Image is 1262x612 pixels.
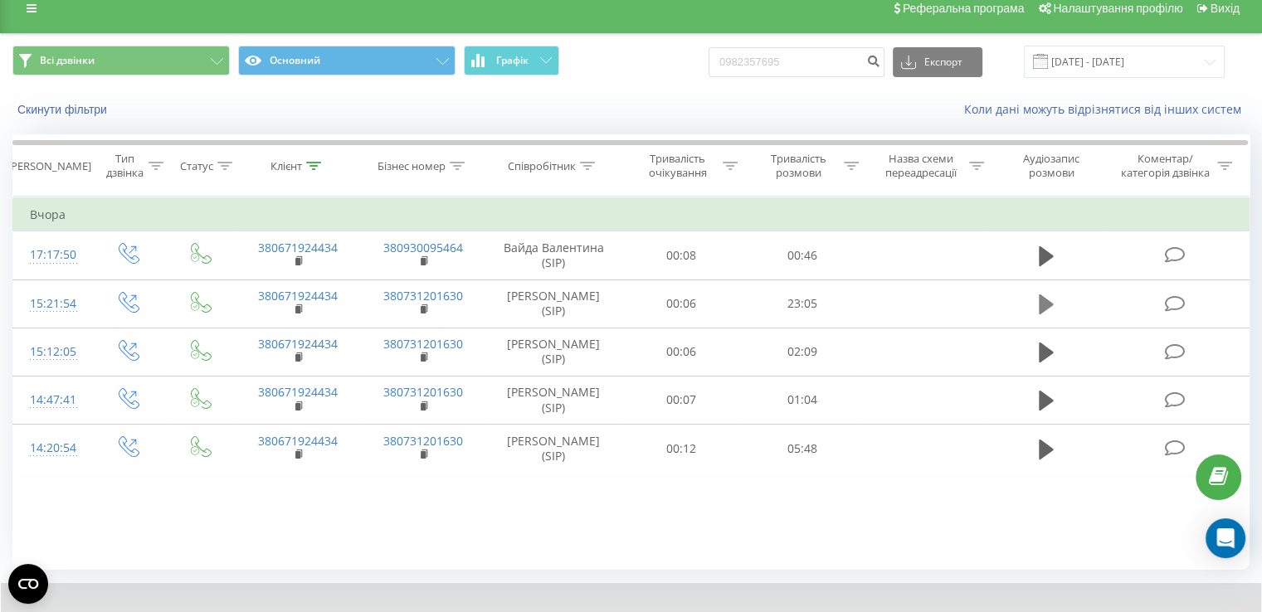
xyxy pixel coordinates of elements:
[30,384,74,416] div: 14:47:41
[383,288,463,304] a: 380731201630
[742,231,862,279] td: 00:46
[1053,2,1182,15] span: Налаштування профілю
[903,2,1025,15] span: Реферальна програма
[742,328,862,376] td: 02:09
[757,152,840,180] div: Тривалість розмови
[486,425,621,473] td: [PERSON_NAME] (SIP)
[180,159,213,173] div: Статус
[636,152,719,180] div: Тривалість очікування
[742,279,862,328] td: 23:05
[258,384,338,400] a: 380671924434
[621,279,742,328] td: 00:06
[486,376,621,424] td: [PERSON_NAME] (SIP)
[30,239,74,271] div: 17:17:50
[7,159,91,173] div: [PERSON_NAME]
[258,336,338,352] a: 380671924434
[1211,2,1240,15] span: Вихід
[8,564,48,604] button: Open CMP widget
[878,152,965,180] div: Назва схеми переадресації
[258,433,338,449] a: 380671924434
[742,376,862,424] td: 01:04
[270,159,302,173] div: Клієнт
[496,55,529,66] span: Графік
[486,231,621,279] td: Вайда Валентина (SIP)
[30,288,74,320] div: 15:21:54
[893,47,982,77] button: Експорт
[486,328,621,376] td: [PERSON_NAME] (SIP)
[13,198,1250,231] td: Вчора
[238,46,456,75] button: Основний
[621,328,742,376] td: 00:06
[378,159,446,173] div: Бізнес номер
[383,384,463,400] a: 380731201630
[12,102,115,117] button: Скинути фільтри
[383,336,463,352] a: 380731201630
[1206,518,1245,558] div: Open Intercom Messenger
[508,159,576,173] div: Співробітник
[105,152,144,180] div: Тип дзвінка
[383,433,463,449] a: 380731201630
[621,231,742,279] td: 00:08
[621,425,742,473] td: 00:12
[964,101,1250,117] a: Коли дані можуть відрізнятися вiд інших систем
[258,288,338,304] a: 380671924434
[486,279,621,328] td: [PERSON_NAME] (SIP)
[12,46,230,75] button: Всі дзвінки
[40,54,95,67] span: Всі дзвінки
[30,336,74,368] div: 15:12:05
[742,425,862,473] td: 05:48
[709,47,884,77] input: Пошук за номером
[30,432,74,464] div: 14:20:54
[464,46,559,75] button: Графік
[1003,152,1100,180] div: Аудіозапис розмови
[258,240,338,255] a: 380671924434
[621,376,742,424] td: 00:07
[383,240,463,255] a: 380930095464
[1116,152,1213,180] div: Коментар/категорія дзвінка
